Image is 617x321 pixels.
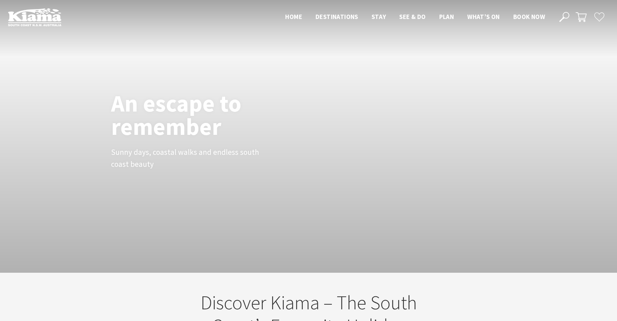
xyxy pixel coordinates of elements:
nav: Main Menu [278,12,552,23]
span: What’s On [467,13,500,21]
span: Book now [513,13,545,21]
span: Stay [372,13,386,21]
img: Kiama Logo [8,8,61,26]
p: Sunny days, coastal walks and endless south coast beauty [111,146,261,171]
span: Plan [439,13,454,21]
span: See & Do [399,13,426,21]
span: Destinations [316,13,358,21]
h1: An escape to remember [111,92,294,138]
span: Home [285,13,302,21]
